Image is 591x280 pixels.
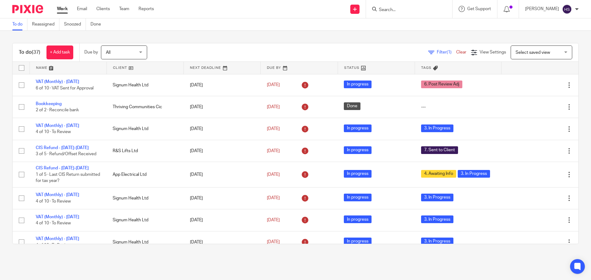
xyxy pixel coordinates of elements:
span: [DATE] [267,196,280,200]
a: To do [12,18,27,30]
td: Signum Health Ltd [107,118,183,140]
td: App Electrical Ltd [107,162,183,187]
a: Reports [139,6,154,12]
span: 3. In Progress [421,194,453,201]
a: Work [57,6,68,12]
span: View Settings [480,50,506,54]
span: 3. In Progress [458,170,490,178]
span: In progress [344,238,372,245]
p: Due by [84,49,98,55]
td: Thriving Communities Cic [107,96,183,118]
a: Done [90,18,106,30]
span: 6 of 10 · VAT Sent for Approval [36,86,94,90]
span: [DATE] [267,240,280,244]
td: [DATE] [184,118,261,140]
a: Snoozed [64,18,86,30]
span: [DATE] [267,127,280,131]
a: VAT (Monthly) - [DATE] [36,124,79,128]
span: In progress [344,194,372,201]
span: Get Support [467,7,491,11]
span: 3 of 5 · Refund/Offset Received [36,152,96,156]
td: Signum Health Ltd [107,209,183,231]
span: 4 of 10 · To Review [36,243,71,247]
span: In progress [344,215,372,223]
a: Reassigned [32,18,59,30]
span: Select saved view [516,50,550,55]
span: (1) [447,50,452,54]
a: CIS Refund - [DATE]-[DATE] [36,146,89,150]
a: Clients [96,6,110,12]
a: VAT (Monthly) - [DATE] [36,80,79,84]
a: Bookkeeping [36,102,62,106]
span: In progress [344,81,372,88]
span: 4 of 10 · To Review [36,199,71,203]
td: [DATE] [184,96,261,118]
span: 1 of 5 · Last CIS Return submitted for tax year? [36,172,100,183]
span: [DATE] [267,172,280,177]
input: Search [378,7,434,13]
td: [DATE] [184,162,261,187]
span: 3. In Progress [421,238,453,245]
td: Signum Health Ltd [107,231,183,253]
a: Clear [456,50,466,54]
span: [DATE] [267,149,280,153]
span: Filter [437,50,456,54]
span: 4 of 10 · To Review [36,221,71,225]
td: Signum Health Ltd [107,187,183,209]
span: 2 of 2 · Reconcile bank [36,108,79,112]
span: 3. In Progress [421,124,453,132]
img: svg%3E [562,4,572,14]
a: VAT (Monthly) - [DATE] [36,193,79,197]
span: [DATE] [267,105,280,109]
td: Signum Health Ltd [107,74,183,96]
td: [DATE] [184,74,261,96]
span: 4 of 10 · To Review [36,130,71,134]
span: 3. In Progress [421,215,453,223]
td: R&S Lifts Ltd [107,140,183,162]
td: [DATE] [184,209,261,231]
a: VAT (Monthly) - [DATE] [36,215,79,219]
p: [PERSON_NAME] [525,6,559,12]
a: CIS Refund - [DATE]-[DATE] [36,166,89,170]
span: [DATE] [267,83,280,87]
td: [DATE] [184,140,261,162]
a: Team [119,6,129,12]
img: Pixie [12,5,43,13]
span: Tags [421,66,432,69]
a: + Add task [46,45,73,59]
span: 6. Post Review Adj [421,81,462,88]
a: VAT (Monthly) - [DATE] [36,237,79,241]
span: [DATE] [267,218,280,222]
span: Done [344,102,360,110]
span: All [106,50,111,55]
td: [DATE] [184,231,261,253]
span: In progress [344,146,372,154]
h1: To do [19,49,40,56]
span: In progress [344,124,372,132]
a: Email [77,6,87,12]
span: 7. Sent to Client [421,146,458,154]
span: 4. Awaiting Info [421,170,456,178]
span: (37) [32,50,40,55]
div: --- [421,104,495,110]
span: In progress [344,170,372,178]
td: [DATE] [184,187,261,209]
